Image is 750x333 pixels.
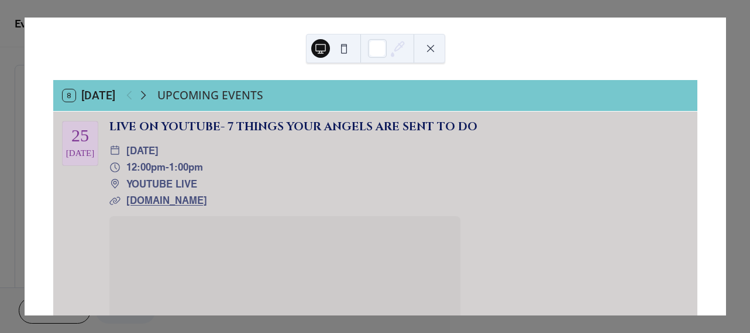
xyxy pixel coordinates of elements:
div: UPCOMING EVENTS [157,87,263,104]
span: YOUTUBE LIVE [126,176,197,193]
span: [DATE] [126,143,159,159]
div: ​ [109,143,121,159]
span: 1:00pm [169,159,203,176]
a: LIVE ON YOUTUBE- 7 THINGS YOUR ANGELS ARE SENT TO DO [109,119,477,134]
div: ​ [109,159,121,176]
span: - [166,159,169,176]
span: 12:00pm [126,159,166,176]
div: [DATE] [66,149,94,158]
div: 25 [71,129,89,146]
div: ​ [109,176,121,193]
a: [DOMAIN_NAME] [126,195,207,206]
div: ​ [109,192,121,209]
button: 8[DATE] [59,86,119,105]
